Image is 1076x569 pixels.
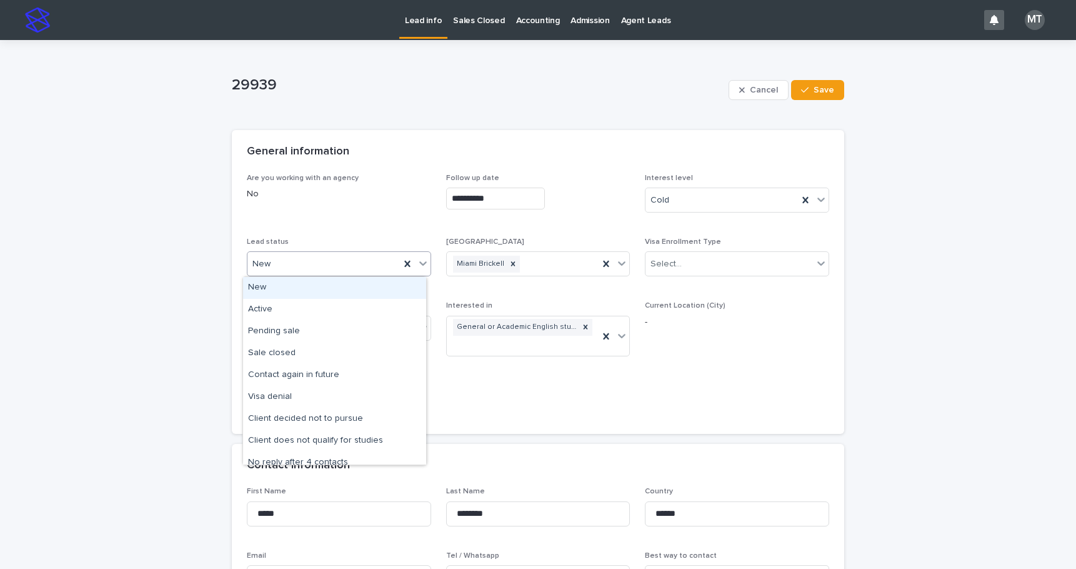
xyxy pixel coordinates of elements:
div: MT [1025,10,1045,30]
div: Visa denial [243,386,426,408]
div: Select... [650,258,682,271]
span: Best way to contact [645,552,717,560]
h2: Contact information [247,459,350,473]
span: Tel / Whatsapp [446,552,499,560]
div: No reply after 4 contacts [243,452,426,474]
img: stacker-logo-s-only.png [25,8,50,33]
p: No [247,188,431,201]
span: Save [814,86,834,94]
div: Sale closed [243,343,426,365]
div: Contact again in future [243,365,426,386]
div: Client does not qualify for studies [243,430,426,452]
span: Interest level [645,174,693,182]
span: Current Location (City) [645,302,725,310]
span: New [252,258,271,271]
p: 29939 [232,76,724,94]
button: Cancel [729,80,789,100]
p: - [645,316,829,329]
div: Pending sale [243,321,426,343]
button: Save [791,80,844,100]
span: [GEOGRAPHIC_DATA] [446,238,524,246]
span: Last Name [446,488,485,495]
span: Cancel [750,86,778,94]
span: Visa Enrollment Type [645,238,721,246]
div: Client decided not to pursue [243,408,426,430]
span: Follow up date [446,174,499,182]
span: First Name [247,488,286,495]
span: Interested in [446,302,492,310]
span: Lead status [247,238,289,246]
span: Cold [650,194,669,207]
div: General or Academic English studies [453,319,579,336]
span: Email [247,552,266,560]
div: Active [243,299,426,321]
div: Miami Brickell [453,256,506,273]
span: Are you working with an agency [247,174,359,182]
span: Country [645,488,673,495]
h2: General information [247,145,349,159]
div: New [243,277,426,299]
